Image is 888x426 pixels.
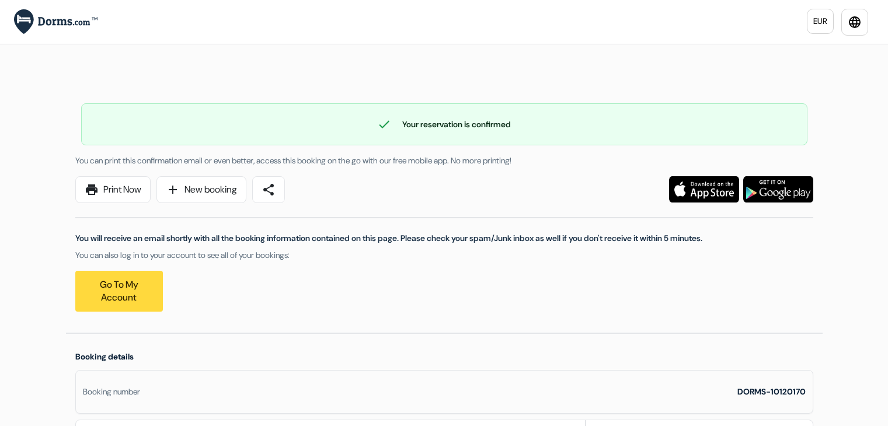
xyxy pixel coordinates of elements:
a: language [841,9,868,36]
img: Download the free application [743,176,813,202]
a: EUR [807,9,834,34]
span: check [377,117,391,131]
span: Booking details [75,351,134,362]
a: share [252,176,285,203]
div: Booking number [83,386,140,398]
p: You can also log in to your account to see all of your bookings: [75,249,813,261]
p: You will receive an email shortly with all the booking information contained on this page. Please... [75,232,813,245]
span: share [262,183,276,197]
a: addNew booking [156,176,246,203]
div: Your reservation is confirmed [82,117,807,131]
img: Download the free application [669,176,739,202]
span: You can print this confirmation email or even better, access this booking on the go with our free... [75,155,511,166]
a: printPrint Now [75,176,151,203]
span: add [166,183,180,197]
i: language [848,15,862,29]
strong: DORMS-10120170 [737,386,806,397]
span: print [85,183,99,197]
img: Dorms.com [14,9,97,34]
a: Go to my account [75,271,163,312]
